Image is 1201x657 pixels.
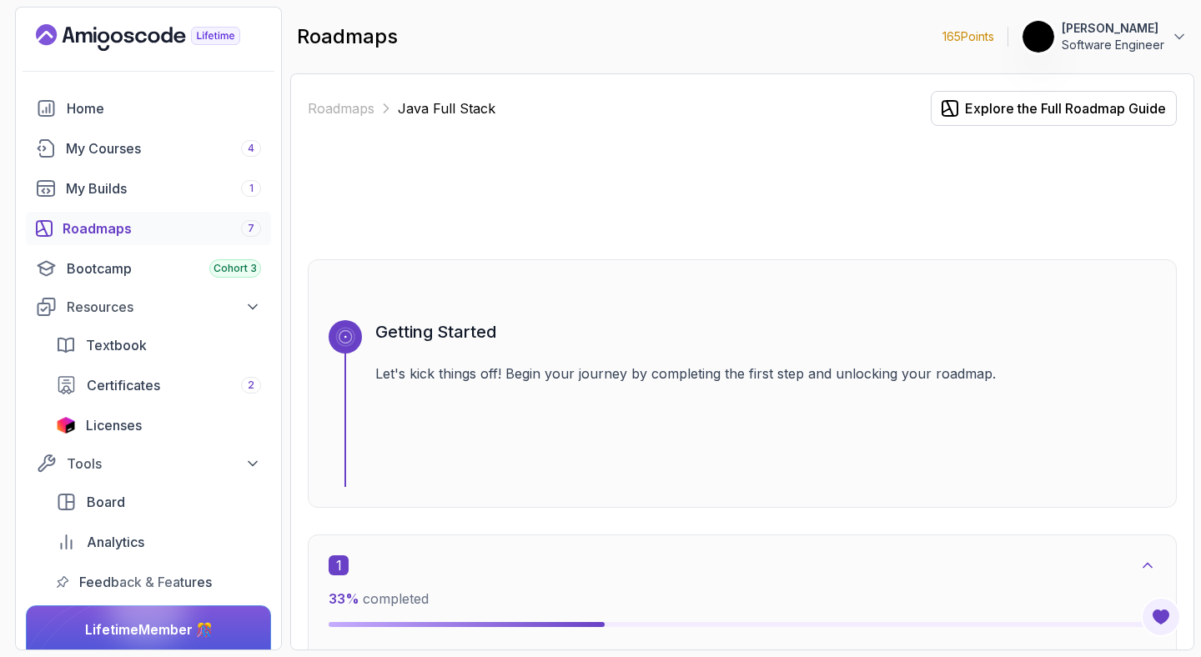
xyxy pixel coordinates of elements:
div: Resources [67,297,261,317]
a: board [46,485,271,519]
a: licenses [46,409,271,442]
span: Cohort 3 [214,262,257,275]
span: Certificates [87,375,160,395]
div: Tools [67,454,261,474]
span: Licenses [86,415,142,435]
span: 7 [248,222,254,235]
button: user profile image[PERSON_NAME]Software Engineer [1022,20,1188,53]
p: 165 Points [942,28,994,45]
img: jetbrains icon [56,417,76,434]
a: builds [26,172,271,205]
a: home [26,92,271,125]
span: 33 % [329,590,359,607]
p: Let's kick things off! Begin your journey by completing the first step and unlocking your roadmap. [375,364,1156,384]
span: Board [87,492,125,512]
h3: Getting Started [375,320,1156,344]
p: Software Engineer [1062,37,1164,53]
span: 1 [329,555,349,575]
button: Resources [26,292,271,322]
p: [PERSON_NAME] [1062,20,1164,37]
span: Analytics [87,532,144,552]
a: bootcamp [26,252,271,285]
span: completed [329,590,429,607]
div: Roadmaps [63,218,261,238]
p: Java Full Stack [398,98,495,118]
div: My Courses [66,138,261,158]
a: Landing page [36,24,279,51]
span: 1 [249,182,254,195]
a: courses [26,132,271,165]
div: Explore the Full Roadmap Guide [965,98,1166,118]
img: user profile image [1023,21,1054,53]
a: Roadmaps [308,98,374,118]
h2: roadmaps [297,23,398,50]
button: Tools [26,449,271,479]
a: roadmaps [26,212,271,245]
div: My Builds [66,178,261,198]
span: Textbook [86,335,147,355]
a: textbook [46,328,271,362]
iframe: chat widget [1131,590,1184,640]
button: Explore the Full Roadmap Guide [931,91,1177,126]
span: 4 [248,142,254,155]
iframe: chat widget [884,235,1184,582]
a: certificates [46,369,271,402]
a: feedback [46,565,271,599]
div: Home [67,98,261,118]
a: analytics [46,525,271,559]
span: 2 [248,379,254,392]
div: Bootcamp [67,258,261,278]
span: Feedback & Features [79,572,212,592]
